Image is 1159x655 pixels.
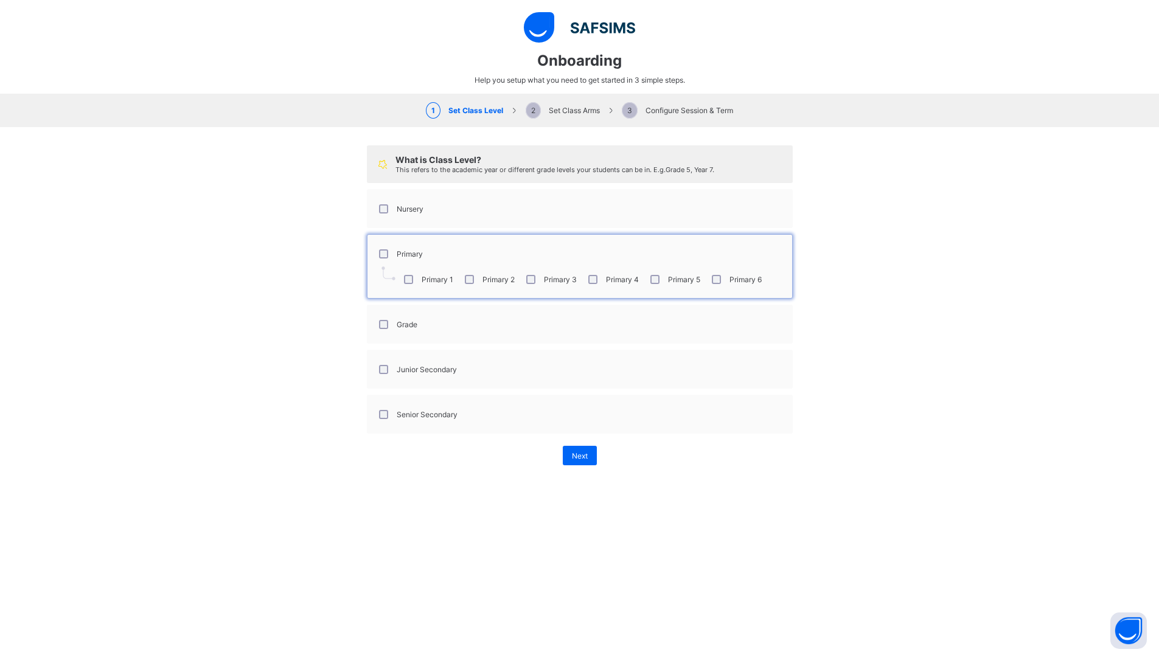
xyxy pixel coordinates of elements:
label: Primary 5 [668,275,700,284]
span: Set Class Level [426,106,503,115]
span: 2 [526,102,541,119]
button: Open asap [1110,612,1147,649]
label: Junior Secondary [397,365,457,374]
span: Help you setup what you need to get started in 3 simple steps. [475,75,685,85]
img: pointer.7d5efa4dba55a2dde3e22c45d215a0de.svg [381,266,395,280]
span: This refers to the academic year or different grade levels your students can be in. E.g. Grade 5,... [395,165,714,174]
label: Primary 3 [544,275,577,284]
span: Configure Session & Term [622,106,733,115]
label: Senior Secondary [397,410,458,419]
span: Onboarding [537,52,622,69]
label: Primary [397,249,423,258]
span: What is Class Level? [395,154,481,165]
img: logo [524,12,635,43]
label: Nursery [397,204,423,213]
span: Next [572,451,588,460]
span: 1 [426,102,440,119]
label: Primary 1 [422,275,453,284]
label: Primary 2 [482,275,515,284]
span: Set Class Arms [526,106,600,115]
label: Primary 4 [606,275,639,284]
label: Grade [397,320,417,329]
span: 3 [622,102,638,119]
label: Primary 6 [729,275,762,284]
